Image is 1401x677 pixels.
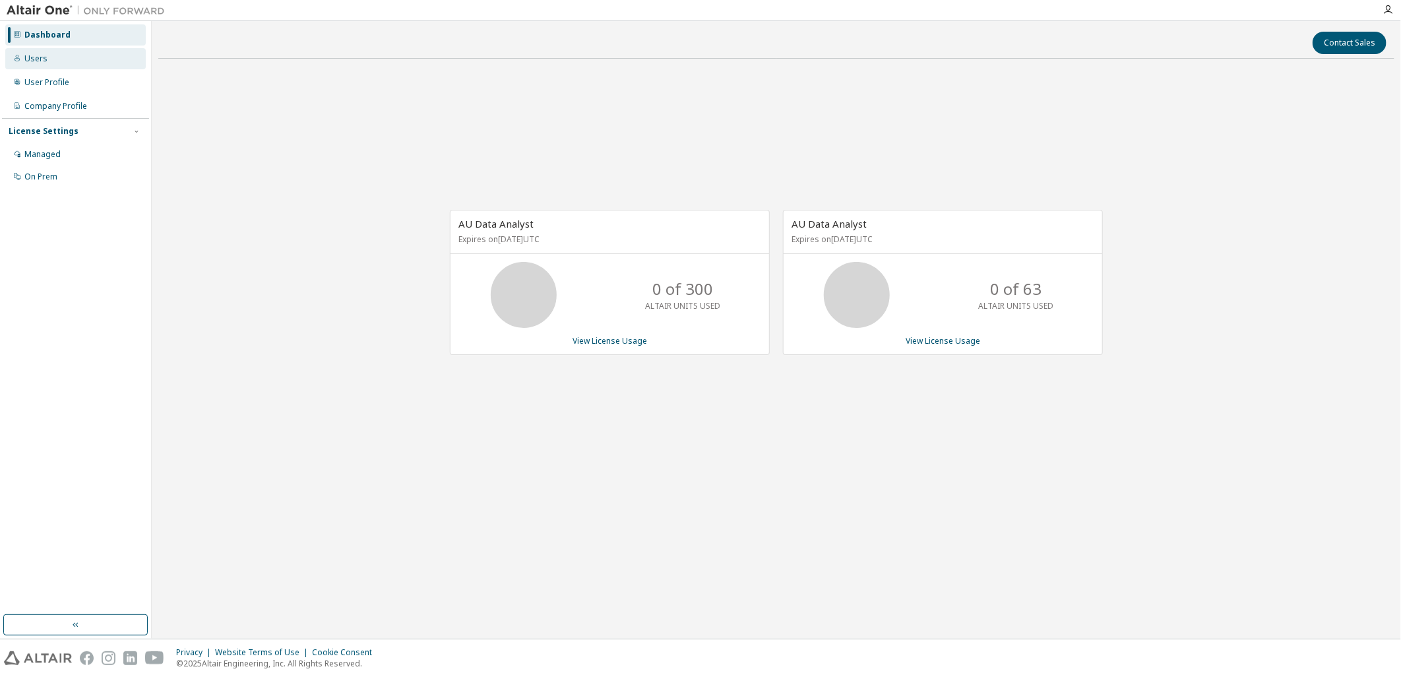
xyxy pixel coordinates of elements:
p: ALTAIR UNITS USED [978,300,1053,311]
p: Expires on [DATE] UTC [792,234,1091,245]
img: youtube.svg [145,651,164,665]
p: © 2025 Altair Engineering, Inc. All Rights Reserved. [176,658,380,669]
span: AU Data Analyst [792,217,867,230]
p: ALTAIR UNITS USED [645,300,720,311]
div: Privacy [176,647,215,658]
img: altair_logo.svg [4,651,72,665]
span: AU Data Analyst [458,217,534,230]
p: 0 of 300 [652,278,713,300]
div: Cookie Consent [312,647,380,658]
div: Users [24,53,47,64]
div: Managed [24,149,61,160]
a: View License Usage [906,335,980,346]
img: Altair One [7,4,171,17]
p: Expires on [DATE] UTC [458,234,758,245]
img: instagram.svg [102,651,115,665]
img: linkedin.svg [123,651,137,665]
p: 0 of 63 [990,278,1042,300]
button: Contact Sales [1313,32,1386,54]
div: License Settings [9,126,78,137]
div: Company Profile [24,101,87,112]
div: On Prem [24,172,57,182]
img: facebook.svg [80,651,94,665]
a: View License Usage [573,335,647,346]
div: Website Terms of Use [215,647,312,658]
div: User Profile [24,77,69,88]
div: Dashboard [24,30,71,40]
